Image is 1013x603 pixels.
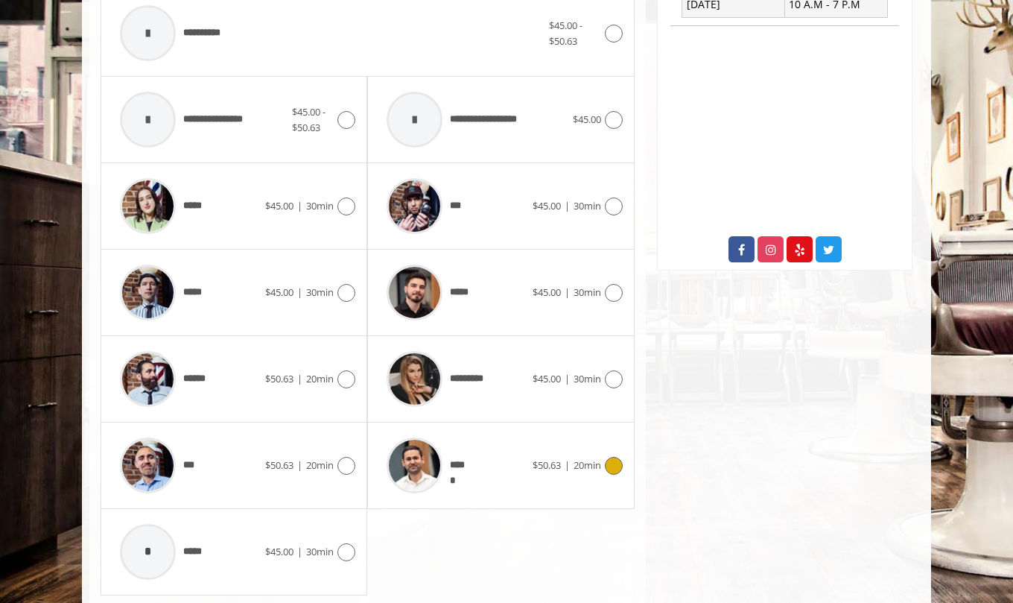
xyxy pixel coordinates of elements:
[297,285,302,299] span: |
[297,372,302,385] span: |
[565,372,570,385] span: |
[265,199,293,212] span: $45.00
[565,199,570,212] span: |
[265,458,293,472] span: $50.63
[265,372,293,385] span: $50.63
[533,458,561,472] span: $50.63
[565,285,570,299] span: |
[306,285,334,299] span: 30min
[297,545,302,558] span: |
[533,199,561,212] span: $45.00
[573,113,601,126] span: $45.00
[574,199,601,212] span: 30min
[265,545,293,558] span: $45.00
[574,372,601,385] span: 30min
[292,105,326,134] span: $45.00 - $50.63
[574,285,601,299] span: 30min
[306,458,334,472] span: 20min
[549,19,582,48] span: $45.00 - $50.63
[306,372,334,385] span: 20min
[297,458,302,472] span: |
[533,285,561,299] span: $45.00
[306,545,334,558] span: 30min
[574,458,601,472] span: 20min
[297,199,302,212] span: |
[265,285,293,299] span: $45.00
[533,372,561,385] span: $45.00
[306,199,334,212] span: 30min
[565,458,570,472] span: |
